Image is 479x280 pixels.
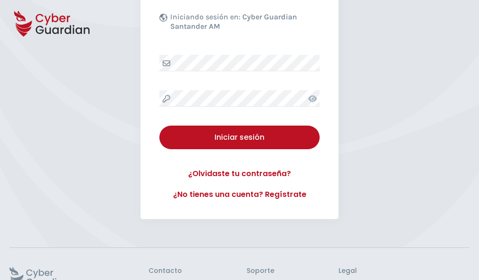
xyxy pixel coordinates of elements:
div: Iniciar sesión [166,132,313,143]
h3: Legal [339,267,470,275]
a: ¿Olvidaste tu contraseña? [159,168,320,179]
button: Iniciar sesión [159,126,320,149]
h3: Soporte [247,267,274,275]
a: ¿No tienes una cuenta? Regístrate [159,189,320,200]
h3: Contacto [149,267,182,275]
